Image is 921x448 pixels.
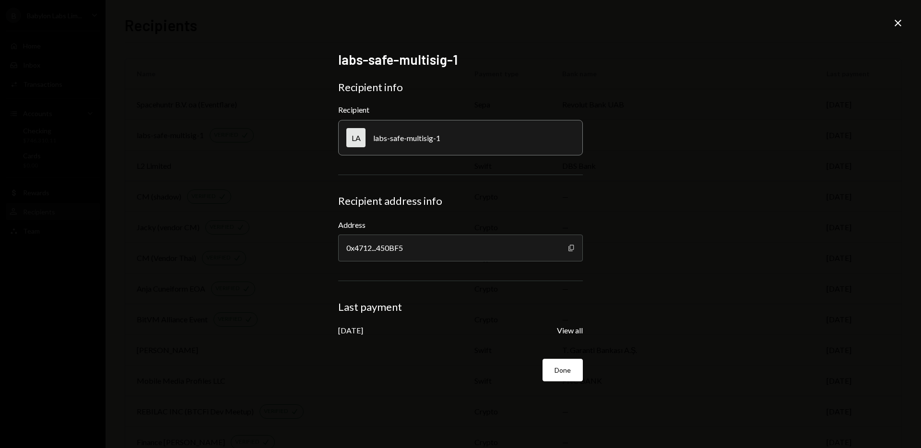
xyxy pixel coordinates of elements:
h2: labs-safe-multisig-1 [338,50,583,69]
div: Recipient address info [338,194,583,208]
div: labs-safe-multisig-1 [373,133,440,142]
div: Recipient [338,105,583,114]
div: Last payment [338,300,583,314]
button: View all [557,326,583,336]
button: Done [543,359,583,381]
div: [DATE] [338,326,363,335]
div: Recipient info [338,81,583,94]
div: 0x4712...450BF5 [338,235,583,261]
div: LA [346,128,366,147]
label: Address [338,219,583,231]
